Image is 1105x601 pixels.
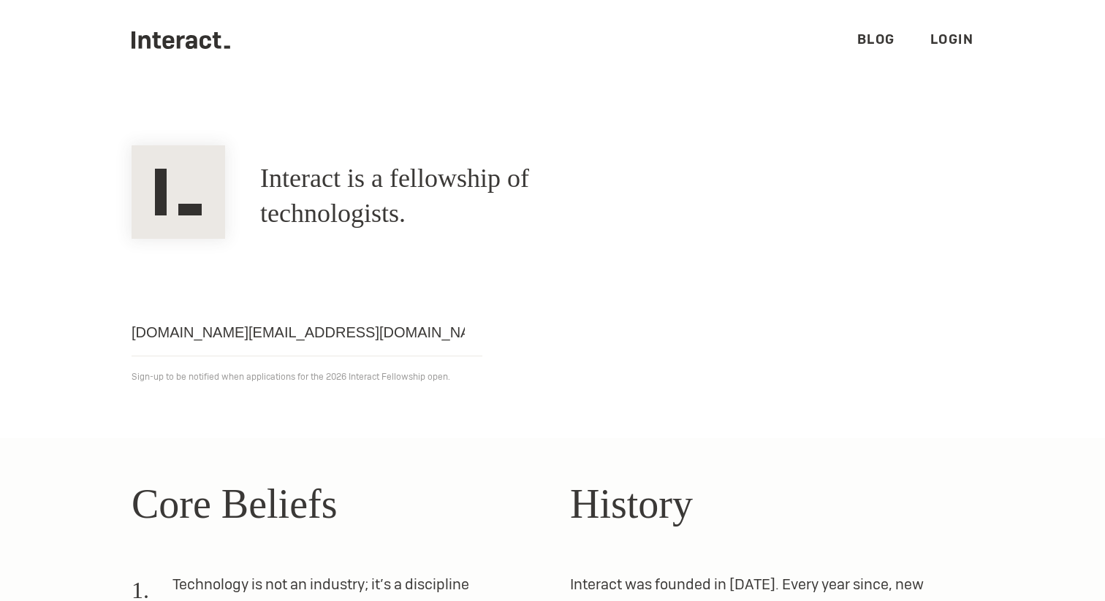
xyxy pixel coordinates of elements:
[260,161,655,231] h1: Interact is a fellowship of technologists.
[857,31,895,47] a: Blog
[570,473,973,535] h2: History
[132,309,482,356] input: Email address...
[930,31,974,47] a: Login
[132,145,225,239] img: Interact Logo
[132,473,535,535] h2: Core Beliefs
[132,368,973,386] p: Sign-up to be notified when applications for the 2026 Interact Fellowship open.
